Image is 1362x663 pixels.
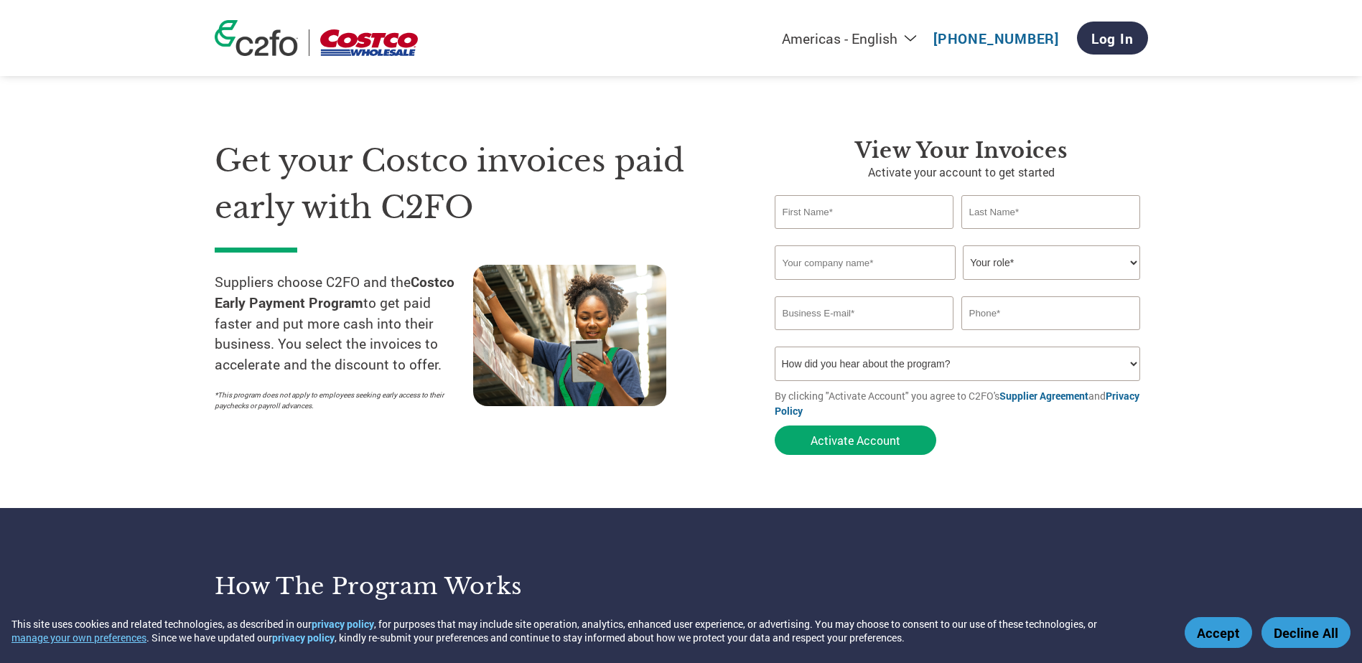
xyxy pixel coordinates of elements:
p: Activate your account to get started [775,164,1148,181]
img: supply chain worker [473,265,666,406]
div: This site uses cookies and related technologies, as described in our , for purposes that may incl... [11,617,1164,644]
a: Supplier Agreement [999,389,1088,403]
img: Costco [320,29,418,56]
a: Privacy Policy [775,389,1139,418]
a: privacy policy [272,631,335,644]
p: *This program does not apply to employees seeking early access to their paychecks or payroll adva... [215,390,459,411]
button: manage your own preferences [11,631,146,644]
button: Decline All [1261,617,1351,648]
button: Accept [1185,617,1252,648]
div: Invalid first name or first name is too long [775,230,954,240]
h3: View Your Invoices [775,138,1148,164]
input: Last Name* [961,195,1141,229]
input: Your company name* [775,245,956,280]
input: Phone* [961,296,1141,330]
strong: Costco Early Payment Program [215,273,454,311]
input: Invalid Email format [775,296,954,330]
div: Inavlid Phone Number [961,331,1141,341]
select: Title/Role [963,245,1140,280]
a: privacy policy [312,617,374,631]
div: Invalid company name or company name is too long [775,281,1141,291]
div: Inavlid Email Address [775,331,954,341]
p: Suppliers choose C2FO and the to get paid faster and put more cash into their business. You selec... [215,272,473,375]
input: First Name* [775,195,954,229]
h1: Get your Costco invoices paid early with C2FO [215,138,732,230]
a: Log In [1077,22,1148,55]
img: c2fo logo [215,20,298,56]
a: [PHONE_NUMBER] [933,29,1059,47]
div: Invalid last name or last name is too long [961,230,1141,240]
h3: How the program works [215,572,663,601]
p: By clicking "Activate Account" you agree to C2FO's and [775,388,1148,418]
button: Activate Account [775,425,936,455]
